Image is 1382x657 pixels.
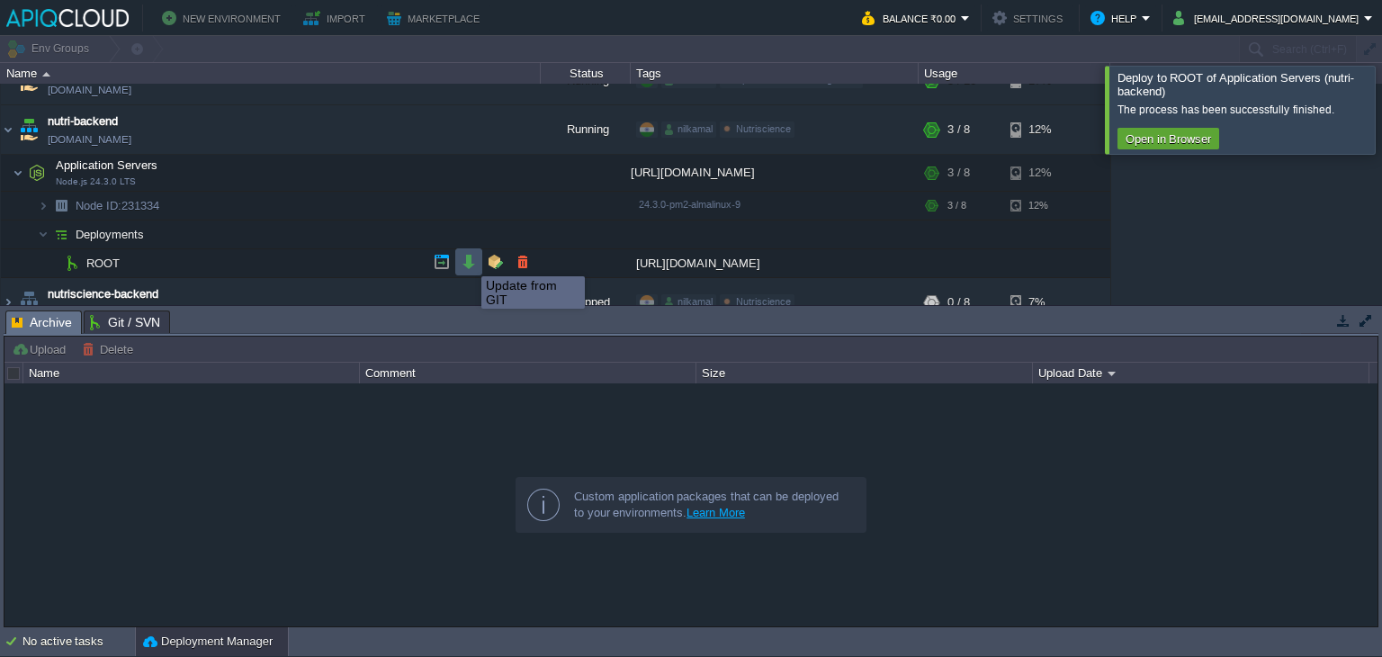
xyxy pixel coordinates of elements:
div: Update from GIT [486,278,580,307]
button: Help [1090,7,1142,29]
img: AMDAwAAAACH5BAEAAAAALAAAAAABAAEAAAICRAEAOw== [16,105,41,154]
a: ROOT [85,256,122,271]
div: The process has been successfully finished. [1117,103,1370,117]
span: Nutriscience [736,123,791,134]
button: Deployment Manager [143,633,273,651]
div: Tags [632,63,918,84]
div: Usage [920,63,1109,84]
span: Git / SVN [90,311,160,333]
img: AMDAwAAAACH5BAEAAAAALAAAAAABAAEAAAICRAEAOw== [59,249,85,277]
a: nutriscience-backend [48,285,158,303]
img: AMDAwAAAACH5BAEAAAAALAAAAAABAAEAAAICRAEAOw== [38,192,49,220]
div: Name [24,363,359,383]
div: Name [2,63,540,84]
button: [EMAIL_ADDRESS][DOMAIN_NAME] [1173,7,1364,29]
button: Settings [992,7,1068,29]
span: Deploy to ROOT of Application Servers (nutri-backend) [1117,71,1354,98]
img: AMDAwAAAACH5BAEAAAAALAAAAAABAAEAAAICRAEAOw== [49,192,74,220]
img: AMDAwAAAACH5BAEAAAAALAAAAAABAAEAAAICRAEAOw== [42,72,50,76]
div: Status [542,63,630,84]
div: Custom application packages that can be deployed to your environments. [574,489,851,521]
span: Nutriscience [736,296,791,307]
div: 0 / 8 [947,278,970,327]
a: Application ServersNode.js 24.3.0 LTS [54,158,160,172]
img: AMDAwAAAACH5BAEAAAAALAAAAAABAAEAAAICRAEAOw== [16,278,41,327]
img: AMDAwAAAACH5BAEAAAAALAAAAAABAAEAAAICRAEAOw== [13,155,23,191]
div: 12% [1010,105,1069,154]
img: AMDAwAAAACH5BAEAAAAALAAAAAABAAEAAAICRAEAOw== [1,278,15,327]
span: Node.js 24.3.0 LTS [56,176,136,187]
div: 3 / 8 [947,192,966,220]
button: New Environment [162,7,286,29]
div: 7% [1010,278,1069,327]
span: [DOMAIN_NAME] [48,81,131,99]
a: Node ID:231334 [74,198,162,213]
a: [DOMAIN_NAME] [48,303,131,321]
div: 3 / 8 [947,155,970,191]
button: Balance ₹0.00 [862,7,961,29]
span: Application Servers [54,157,160,173]
div: [URL][DOMAIN_NAME] [631,249,919,277]
img: AMDAwAAAACH5BAEAAAAALAAAAAABAAEAAAICRAEAOw== [24,155,49,191]
button: Marketplace [387,7,485,29]
a: nutri-backend [48,112,118,130]
span: 24.3.0-pm2-almalinux-9 [639,199,740,210]
span: Archive [12,311,72,334]
img: APIQCloud [6,9,129,27]
img: AMDAwAAAACH5BAEAAAAALAAAAAABAAEAAAICRAEAOw== [49,220,74,248]
div: 12% [1010,155,1069,191]
img: AMDAwAAAACH5BAEAAAAALAAAAAABAAEAAAICRAEAOw== [38,220,49,248]
a: Deployments [74,227,147,242]
div: nilkamal [661,121,716,138]
div: Comment [361,363,695,383]
button: Open in Browser [1120,130,1216,147]
div: 12% [1010,192,1069,220]
span: 231334 [74,198,162,213]
div: No active tasks [22,627,135,656]
div: Running [541,105,631,154]
img: AMDAwAAAACH5BAEAAAAALAAAAAABAAEAAAICRAEAOw== [1,105,15,154]
button: Import [303,7,371,29]
span: Node ID: [76,199,121,212]
button: Upload [12,341,71,357]
button: Delete [82,341,139,357]
div: Size [697,363,1032,383]
a: [DOMAIN_NAME] [48,130,131,148]
a: Learn More [687,506,745,519]
div: 3 / 8 [947,105,970,154]
div: [URL][DOMAIN_NAME] [631,155,919,191]
div: Stopped [541,278,631,327]
div: nilkamal [661,294,716,310]
img: AMDAwAAAACH5BAEAAAAALAAAAAABAAEAAAICRAEAOw== [49,249,59,277]
div: Upload Date [1034,363,1369,383]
